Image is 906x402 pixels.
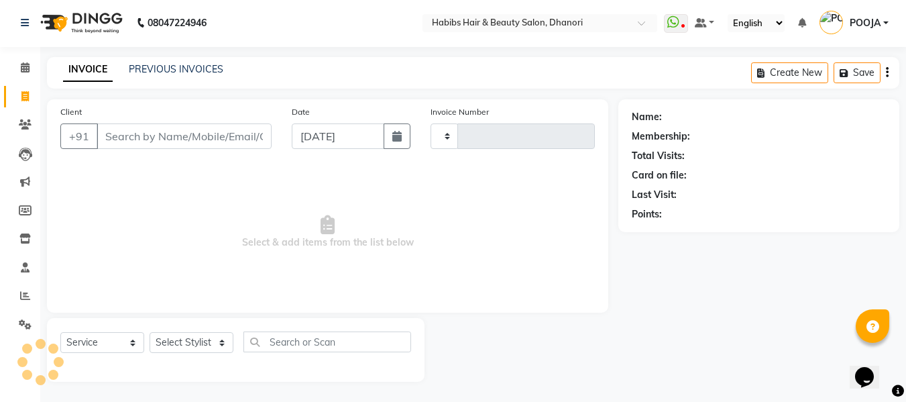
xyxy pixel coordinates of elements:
button: Create New [751,62,828,83]
div: Name: [632,110,662,124]
span: POOJA [850,16,881,30]
div: Card on file: [632,168,687,183]
b: 08047224946 [148,4,207,42]
button: +91 [60,123,98,149]
label: Date [292,106,310,118]
input: Search by Name/Mobile/Email/Code [97,123,272,149]
input: Search or Scan [243,332,411,352]
label: Client [60,106,82,118]
img: logo [34,4,126,42]
iframe: chat widget [850,348,893,389]
button: Save [834,62,881,83]
span: Select & add items from the list below [60,165,595,299]
label: Invoice Number [431,106,489,118]
img: POOJA [819,11,843,34]
a: INVOICE [63,58,113,82]
div: Last Visit: [632,188,677,202]
a: PREVIOUS INVOICES [129,63,223,75]
div: Membership: [632,130,690,144]
div: Points: [632,207,662,221]
div: Total Visits: [632,149,685,163]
